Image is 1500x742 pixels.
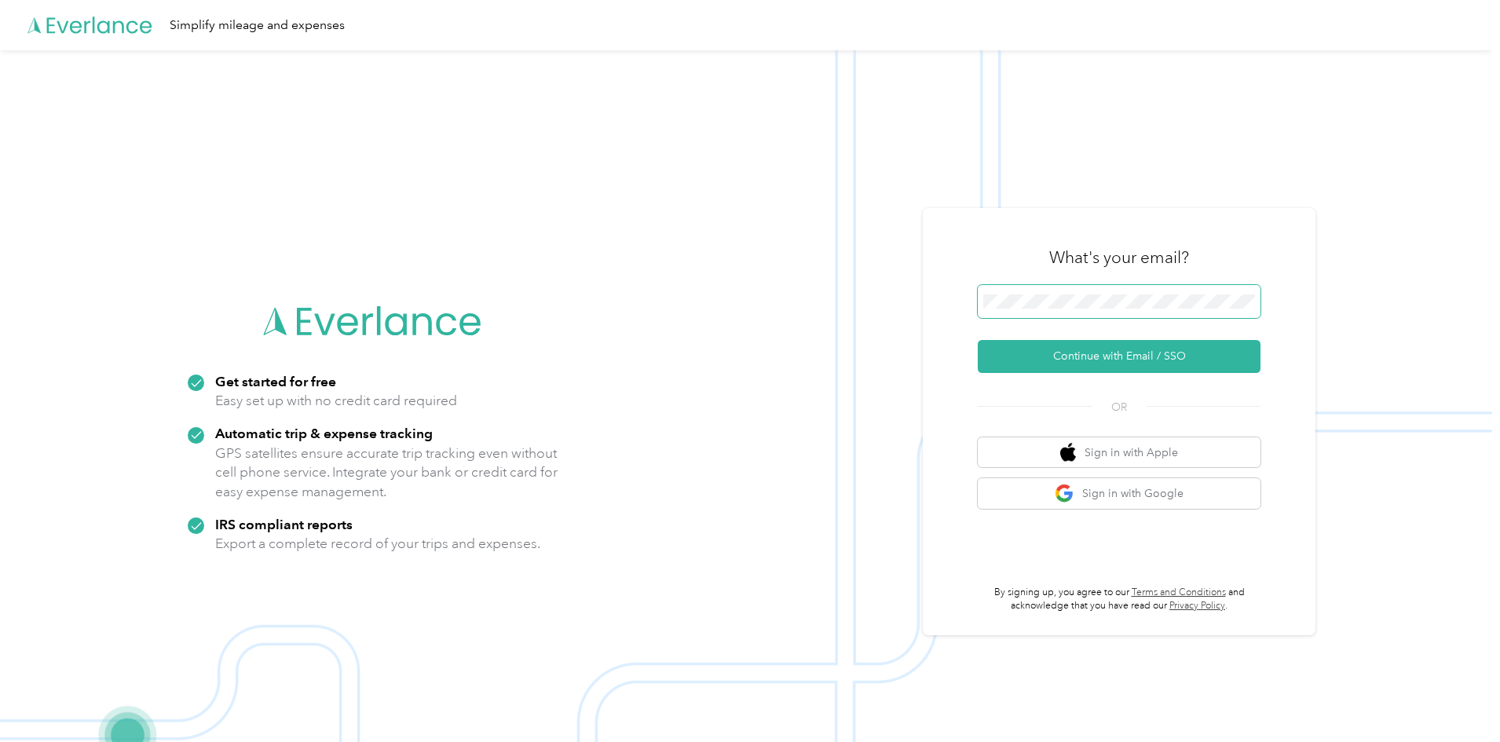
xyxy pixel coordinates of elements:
[215,425,433,441] strong: Automatic trip & expense tracking
[215,516,353,532] strong: IRS compliant reports
[978,478,1260,509] button: google logoSign in with Google
[1132,587,1226,598] a: Terms and Conditions
[215,444,558,502] p: GPS satellites ensure accurate trip tracking even without cell phone service. Integrate your bank...
[978,586,1260,613] p: By signing up, you agree to our and acknowledge that you have read our .
[1169,600,1225,612] a: Privacy Policy
[215,391,457,411] p: Easy set up with no credit card required
[978,437,1260,468] button: apple logoSign in with Apple
[978,340,1260,373] button: Continue with Email / SSO
[1049,247,1189,269] h3: What's your email?
[170,16,345,35] div: Simplify mileage and expenses
[215,534,540,554] p: Export a complete record of your trips and expenses.
[1055,484,1074,503] img: google logo
[1092,399,1147,415] span: OR
[1060,443,1076,462] img: apple logo
[215,373,336,389] strong: Get started for free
